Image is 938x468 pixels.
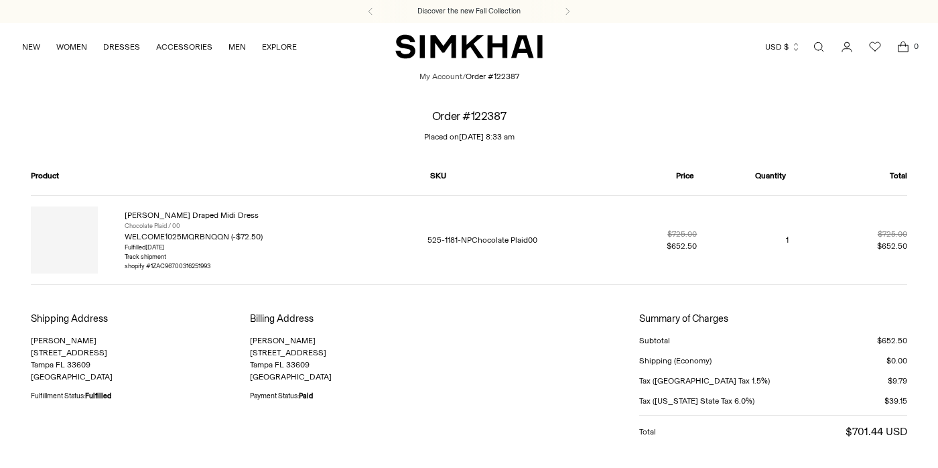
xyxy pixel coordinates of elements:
div: $652.50 [877,335,907,347]
button: USD $ [765,32,801,62]
p: [PERSON_NAME] [STREET_ADDRESS] Tampa FL 33609 [GEOGRAPHIC_DATA] [31,335,250,383]
a: EXPLORE [262,32,297,62]
div: Subtotal [639,335,670,347]
strong: Paid [299,392,313,400]
a: My Account [419,70,462,82]
div: shopify #1ZAC96700316251993 [125,261,263,271]
div: $39.15 [884,395,907,407]
a: DRESSES [103,32,140,62]
td: 1 [708,195,799,284]
div: Payment Status: [250,391,469,402]
div: Shipping (Economy) [639,355,712,367]
a: Discover the new Fall Collection [417,6,521,17]
a: [PERSON_NAME] Draped Midi Dress [125,211,259,220]
div: $0.00 [886,355,907,367]
strong: Fulfilled [85,392,111,400]
div: Tax ([US_STATE] State Tax 6.0%) [639,395,754,407]
div: $701.44 USD [846,424,907,440]
span: $652.50 [877,241,907,251]
ul: Discount [125,231,263,243]
div: Fulfillment Status: [31,391,250,402]
time: [DATE] [145,243,164,251]
s: $725.00 [667,229,697,239]
a: Wishlist [862,34,888,60]
span: $652.50 [667,241,697,251]
a: MEN [228,32,246,62]
a: Open search modal [805,34,832,60]
a: Open cart modal [890,34,917,60]
th: Product [31,170,417,196]
td: 525-1181-NPChocolate Plaid00 [417,195,626,284]
h3: Billing Address [250,312,469,327]
a: ACCESSORIES [156,32,212,62]
th: Price [626,170,708,196]
div: Total [639,426,656,438]
a: SIMKHAI [395,34,543,60]
h3: Summary of Charges [639,312,907,327]
th: Total [799,170,907,196]
a: WOMEN [56,32,87,62]
th: Quantity [708,170,799,196]
a: NEW [22,32,40,62]
span: 0 [910,40,922,52]
p: Placed on [424,131,515,143]
h1: Order #122387 [432,109,506,122]
li: WELCOME1025MQRBNQQN (-$72.50) [125,231,263,243]
div: $9.79 [888,375,907,387]
a: Track shipment [125,253,166,260]
div: Tax ([GEOGRAPHIC_DATA] Tax 1.5%) [639,375,770,387]
li: / [462,70,466,82]
div: Chocolate Plaid / 00 [125,221,263,231]
h3: Shipping Address [31,312,250,327]
div: Fulfilled [125,243,263,271]
time: [DATE] 8:33 am [459,132,515,141]
p: [PERSON_NAME] [STREET_ADDRESS] Tampa FL 33609 [GEOGRAPHIC_DATA] [250,335,469,383]
th: SKU [417,170,626,196]
li: Order #122387 [466,70,519,82]
s: $725.00 [878,229,907,239]
a: Go to the account page [833,34,860,60]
